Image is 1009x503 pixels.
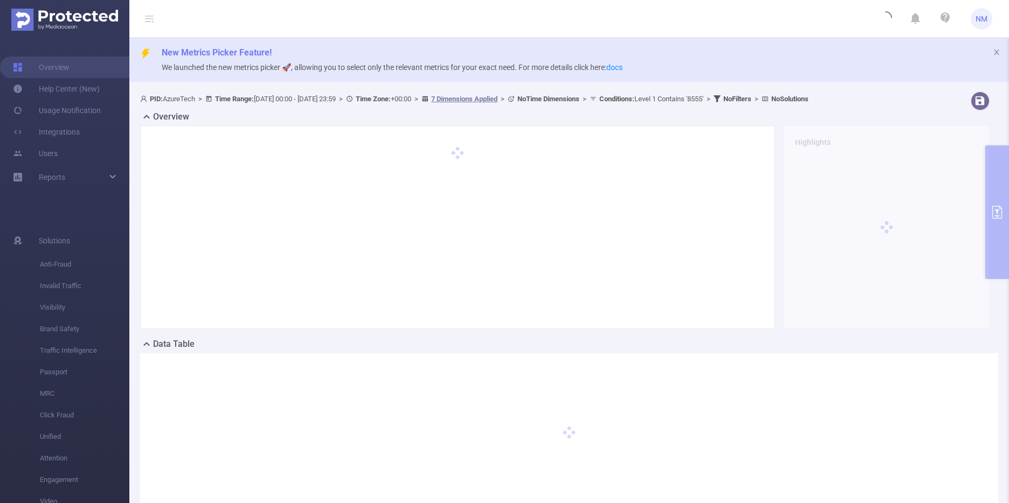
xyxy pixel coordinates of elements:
span: > [703,95,714,103]
span: Traffic Intelligence [40,340,129,361]
span: Reports [39,173,65,181]
span: Solutions [39,230,70,251]
b: Time Range: [215,95,254,103]
span: > [411,95,421,103]
u: 7 Dimensions Applied [431,95,497,103]
b: PID: [150,95,163,103]
a: Help Center (New) [13,78,100,100]
b: Conditions : [599,95,634,103]
span: We launched the new metrics picker 🚀, allowing you to select only the relevant metrics for your e... [162,63,623,72]
i: icon: thunderbolt [140,48,151,59]
img: Protected Media [11,9,118,31]
span: Brand Safety [40,318,129,340]
span: Invalid Traffic [40,275,129,297]
i: icon: close [993,48,1000,56]
a: Reports [39,166,65,188]
span: NM [976,8,987,30]
b: No Filters [723,95,751,103]
h2: Overview [153,110,189,123]
span: > [579,95,590,103]
button: icon: close [993,46,1000,58]
i: icon: user [140,95,150,102]
i: icon: loading [879,11,892,26]
a: Integrations [13,121,80,143]
b: No Time Dimensions [517,95,579,103]
h2: Data Table [153,338,195,351]
a: docs [606,63,623,72]
b: Time Zone: [356,95,391,103]
span: > [336,95,346,103]
span: New Metrics Picker Feature! [162,47,272,58]
span: Passport [40,361,129,383]
span: Engagement [40,469,129,491]
span: MRC [40,383,129,404]
span: Visibility [40,297,129,318]
span: > [497,95,508,103]
span: Anti-Fraud [40,254,129,275]
a: Usage Notification [13,100,101,121]
a: Overview [13,57,70,78]
span: > [751,95,762,103]
span: Click Fraud [40,404,129,426]
span: > [195,95,205,103]
a: Users [13,143,58,164]
b: No Solutions [771,95,808,103]
span: Unified [40,426,129,448]
span: AzureTech [DATE] 00:00 - [DATE] 23:59 +00:00 [140,95,808,103]
span: Attention [40,448,129,469]
span: Level 1 Contains '8555' [599,95,703,103]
